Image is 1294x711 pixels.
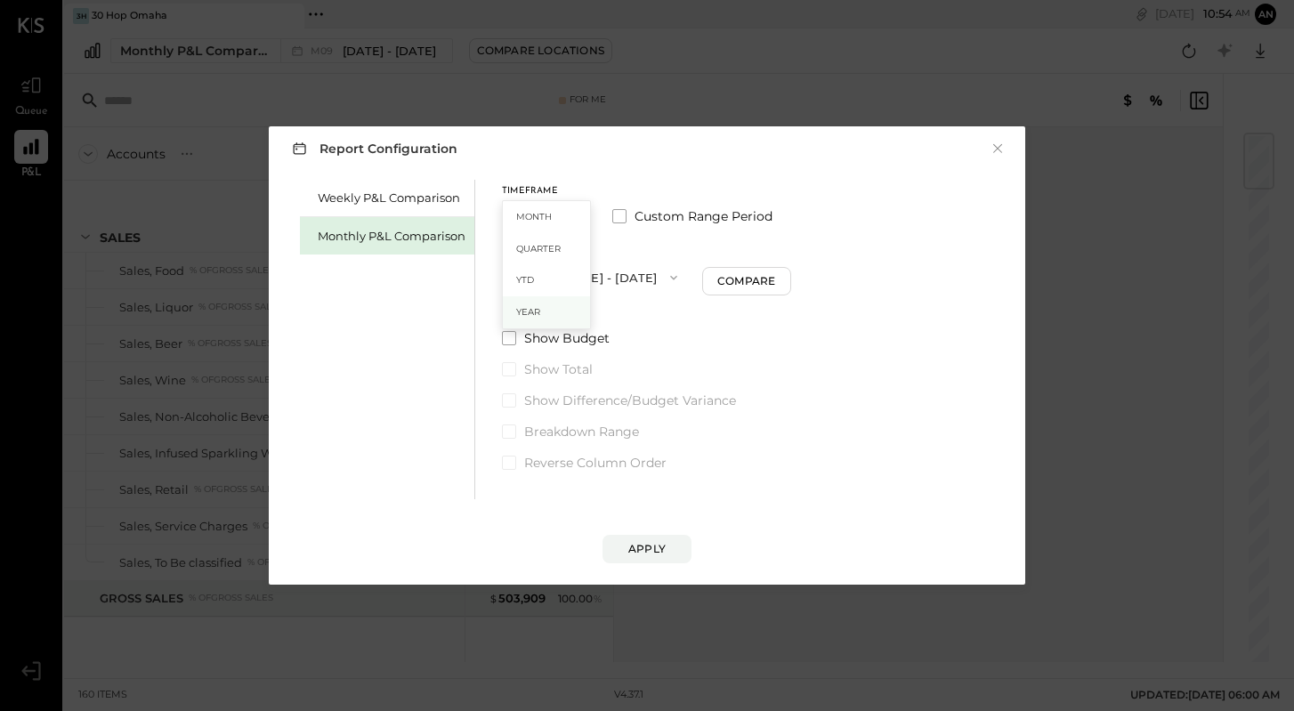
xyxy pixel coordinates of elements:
[524,360,593,378] span: Show Total
[516,211,552,222] span: Month
[717,273,775,288] div: Compare
[603,535,691,563] button: Apply
[524,423,639,440] span: Breakdown Range
[990,140,1006,158] button: ×
[502,187,591,196] div: Timeframe
[635,207,772,225] span: Custom Range Period
[524,392,736,409] span: Show Difference/Budget Variance
[524,454,667,472] span: Reverse Column Order
[516,243,561,255] span: Quarter
[502,261,690,294] button: M09[DATE] - [DATE]
[628,541,666,556] div: Apply
[516,274,534,286] span: YTD
[318,228,465,245] div: Monthly P&L Comparison
[516,306,540,318] span: Year
[524,329,610,347] span: Show Budget
[702,267,791,295] button: Compare
[288,137,457,159] h3: Report Configuration
[318,190,465,206] div: Weekly P&L Comparison
[502,247,690,256] div: Range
